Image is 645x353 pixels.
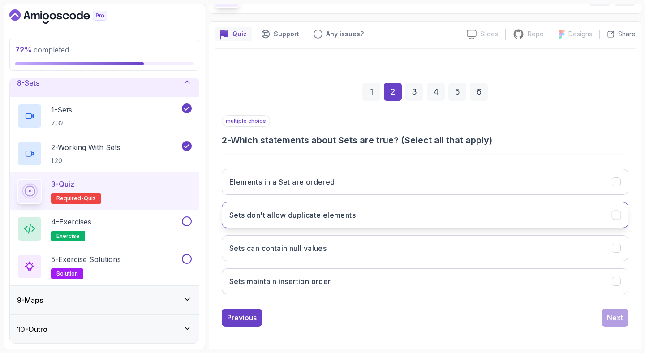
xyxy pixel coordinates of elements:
[17,216,192,241] button: 4-Exercisesexercise
[427,83,445,101] div: 4
[222,115,270,127] p: multiple choice
[17,179,192,204] button: 3-QuizRequired-quiz
[51,142,120,153] p: 2 - Working With Sets
[51,156,120,165] p: 1:20
[568,30,592,39] p: Designs
[17,103,192,129] button: 1-Sets7:32
[229,243,327,254] h3: Sets can contain null values
[222,202,628,228] button: Sets don't allow duplicate elements
[10,286,199,314] button: 9-Maps
[448,83,466,101] div: 5
[528,30,544,39] p: Repo
[17,141,192,166] button: 2-Working With Sets1:20
[51,216,91,227] p: 4 - Exercises
[51,104,72,115] p: 1 - Sets
[222,309,262,327] button: Previous
[51,119,72,128] p: 7:32
[10,69,199,97] button: 8-Sets
[51,254,121,265] p: 5 - Exercise Solutions
[607,312,623,323] div: Next
[308,27,369,41] button: Feedback button
[405,83,423,101] div: 3
[222,268,628,294] button: Sets maintain insertion order
[17,254,192,279] button: 5-Exercise Solutionssolution
[215,27,252,41] button: quiz button
[222,235,628,261] button: Sets can contain null values
[384,83,402,101] div: 2
[599,30,636,39] button: Share
[256,27,305,41] button: Support button
[602,309,628,327] button: Next
[56,195,84,202] span: Required-
[229,276,331,287] h3: Sets maintain insertion order
[480,30,498,39] p: Slides
[56,270,78,277] span: solution
[222,134,628,146] h3: 2 - Which statements about Sets are true? (Select all that apply)
[274,30,299,39] p: Support
[15,45,69,54] span: completed
[10,315,199,344] button: 10-Outro
[222,169,628,195] button: Elements in a Set are ordered
[470,83,488,101] div: 6
[9,9,128,24] a: Dashboard
[227,312,257,323] div: Previous
[15,45,32,54] span: 72 %
[229,210,356,220] h3: Sets don't allow duplicate elements
[232,30,247,39] p: Quiz
[618,30,636,39] p: Share
[229,176,335,187] h3: Elements in a Set are ordered
[51,179,74,189] p: 3 - Quiz
[56,232,80,240] span: exercise
[17,77,39,88] h3: 8 - Sets
[362,83,380,101] div: 1
[326,30,364,39] p: Any issues?
[17,324,47,335] h3: 10 - Outro
[84,195,96,202] span: quiz
[17,295,43,306] h3: 9 - Maps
